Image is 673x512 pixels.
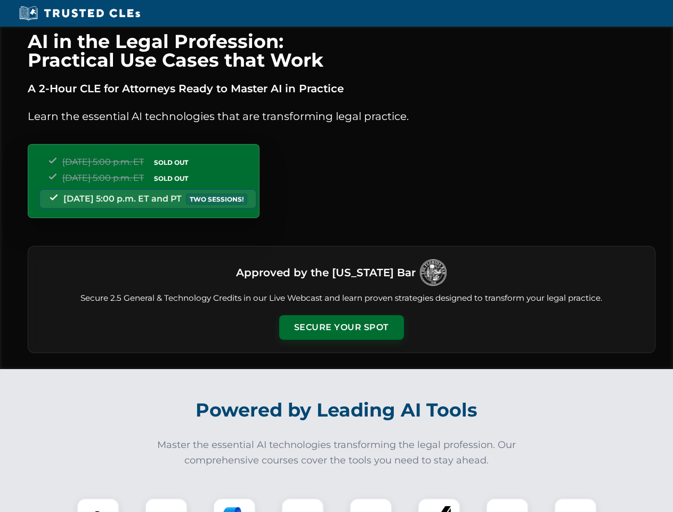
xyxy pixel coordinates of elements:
button: Secure Your Spot [279,315,404,340]
img: Trusted CLEs [16,5,143,21]
p: Master the essential AI technologies transforming the legal profession. Our comprehensive courses... [150,437,523,468]
span: SOLD OUT [150,157,192,168]
img: Logo [420,259,447,286]
h2: Powered by Leading AI Tools [42,391,632,429]
h3: Approved by the [US_STATE] Bar [236,263,416,282]
p: Secure 2.5 General & Technology Credits in our Live Webcast and learn proven strategies designed ... [41,292,642,305]
span: [DATE] 5:00 p.m. ET [62,157,144,167]
p: A 2-Hour CLE for Attorneys Ready to Master AI in Practice [28,80,655,97]
span: [DATE] 5:00 p.m. ET [62,173,144,183]
span: SOLD OUT [150,173,192,184]
p: Learn the essential AI technologies that are transforming legal practice. [28,108,655,125]
h1: AI in the Legal Profession: Practical Use Cases that Work [28,32,655,69]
